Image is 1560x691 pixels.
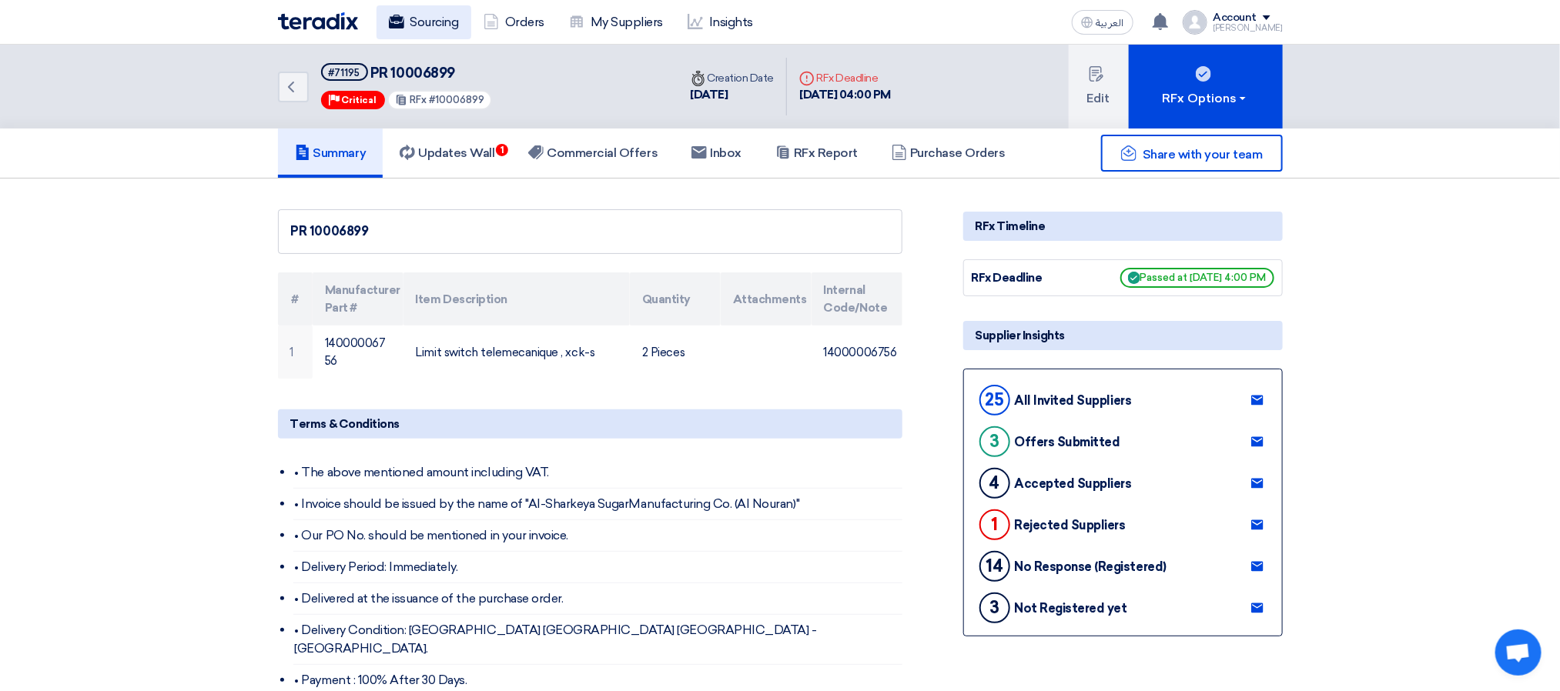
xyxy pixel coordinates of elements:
div: 14 [979,551,1010,582]
li: • Delivery Condition: [GEOGRAPHIC_DATA] [GEOGRAPHIC_DATA] [GEOGRAPHIC_DATA] - [GEOGRAPHIC_DATA]. [293,615,902,665]
div: [PERSON_NAME] [1214,24,1283,32]
h5: Inbox [691,145,742,161]
img: Teradix logo [278,12,358,30]
a: Inbox [675,129,758,178]
td: 14000006756 [313,325,403,379]
li: • Delivered at the issuance of the purchase order. [293,583,902,615]
div: RFx Options [1162,89,1249,108]
td: 2 Pieces [630,325,721,379]
span: 1 [496,144,508,156]
div: No Response (Registered) [1015,559,1167,574]
a: Summary [278,129,383,178]
td: 1 [278,325,313,379]
h5: Purchase Orders [892,145,1006,161]
div: Not Registered yet [1015,601,1127,616]
span: #10006899 [429,94,484,105]
button: العربية [1072,10,1133,35]
div: Offers Submitted [1015,435,1120,449]
h5: Commercial Offers [528,145,658,161]
a: Insights [675,5,765,39]
span: PR 10006899 [370,65,455,82]
th: Attachments [721,272,812,325]
div: All Invited Suppliers [1015,393,1132,408]
a: Sourcing [377,5,471,39]
span: Share with your team [1143,147,1262,162]
span: Critical [342,95,377,105]
div: 4 [979,468,1010,499]
td: 14000006756 [812,325,902,379]
a: Updates Wall1 [383,129,511,178]
th: Quantity [630,272,721,325]
a: RFx Report [758,129,875,178]
li: • Our PO No. should be mentioned in your invoice. [293,520,902,552]
div: 3 [979,593,1010,623]
th: Item Description [403,272,630,325]
th: # [278,272,313,325]
span: RFx [410,94,427,105]
th: Manufacturer Part # [313,272,403,325]
li: • Delivery Period: Immediately. [293,552,902,583]
button: RFx Options [1129,45,1283,129]
img: profile_test.png [1183,10,1207,35]
a: My Suppliers [557,5,675,39]
span: Passed at [DATE] 4:00 PM [1120,268,1274,288]
div: [DATE] [691,86,775,104]
a: Purchase Orders [875,129,1023,178]
div: Account [1214,12,1257,25]
a: Open chat [1495,629,1542,676]
div: 1 [979,509,1010,540]
a: Commercial Offers [511,129,675,178]
div: RFx Deadline [799,70,891,86]
h5: Updates Wall [400,145,494,161]
h5: Summary [295,145,367,161]
li: • Invoice should be issued by the name of "Al-Sharkeya SugarManufacturing Co. (Al Nouran)" [293,489,902,520]
th: Internal Code/Note [812,272,902,325]
div: RFx Deadline [972,269,1087,287]
div: Supplier Insights [963,321,1283,350]
h5: PR 10006899 [321,63,493,82]
span: Terms & Conditions [290,416,400,432]
a: Orders [471,5,557,39]
div: 25 [979,385,1010,416]
h5: RFx Report [775,145,858,161]
span: العربية [1096,18,1124,28]
div: PR 10006899 [291,222,889,241]
div: #71195 [329,68,360,78]
div: Accepted Suppliers [1015,476,1132,491]
div: 3 [979,426,1010,457]
button: Edit [1069,45,1129,129]
div: Rejected Suppliers [1015,518,1126,532]
td: Limit switch telemecanique , xck-s [403,325,630,379]
div: Creation Date [691,70,775,86]
li: • The above mentioned amount including VAT. [293,457,902,489]
div: [DATE] 04:00 PM [799,86,891,104]
div: RFx Timeline [963,212,1283,241]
